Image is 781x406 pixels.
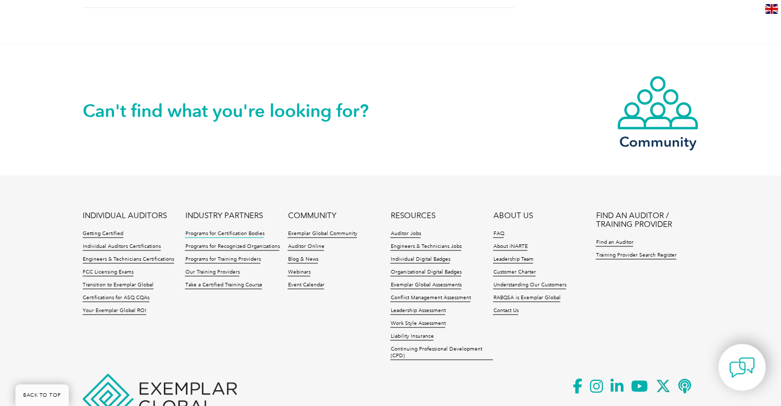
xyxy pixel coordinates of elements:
a: Blog & News [288,256,318,263]
a: About iNARTE [493,243,527,250]
a: Individual Digital Badges [390,256,450,263]
a: Our Training Providers [185,269,239,276]
a: Getting Certified [83,230,123,238]
a: Exemplar Global Assessments [390,282,461,289]
h2: Can't find what you're looking for? [83,103,391,119]
a: Training Provider Search Register [596,252,676,259]
a: Event Calendar [288,282,324,289]
a: Contact Us [493,307,518,315]
a: Organizational Digital Badges [390,269,461,276]
a: Webinars [288,269,310,276]
a: Transition to Exemplar Global [83,282,154,289]
a: Liability Insurance [390,333,433,340]
a: Leadership Team [493,256,533,263]
a: Programs for Training Providers [185,256,260,263]
a: BACK TO TOP [15,384,69,406]
a: ABOUT US [493,211,532,220]
a: Your Exemplar Global ROI [83,307,146,315]
a: Programs for Recognized Organizations [185,243,279,250]
a: Understanding Our Customers [493,282,566,289]
a: INDIVIDUAL AUDITORS [83,211,167,220]
a: Work Style Assessment [390,320,445,327]
a: Certifications for ASQ CQAs [83,295,149,302]
a: Auditor Jobs [390,230,421,238]
a: Community [617,75,699,148]
a: Engineers & Technicians Certifications [83,256,174,263]
a: FAQ [493,230,504,238]
a: Engineers & Technicians Jobs [390,243,461,250]
a: COMMUNITY [288,211,336,220]
img: en [765,4,778,14]
a: RESOURCES [390,211,435,220]
a: Customer Charter [493,269,536,276]
h3: Community [617,136,699,148]
a: FCC Licensing Exams [83,269,134,276]
a: INDUSTRY PARTNERS [185,211,262,220]
a: RABQSA is Exemplar Global [493,295,560,302]
a: Auditor Online [288,243,324,250]
a: Exemplar Global Community [288,230,357,238]
a: Individual Auditors Certifications [83,243,161,250]
a: Find an Auditor [596,239,633,246]
img: icon-community.webp [617,75,699,130]
a: Conflict Management Assessment [390,295,470,302]
a: Leadership Assessment [390,307,445,315]
a: FIND AN AUDITOR / TRAINING PROVIDER [596,211,698,229]
a: Programs for Certification Bodies [185,230,264,238]
a: Take a Certified Training Course [185,282,262,289]
img: contact-chat.png [729,355,755,380]
a: Continuing Professional Development (CPD) [390,346,493,360]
